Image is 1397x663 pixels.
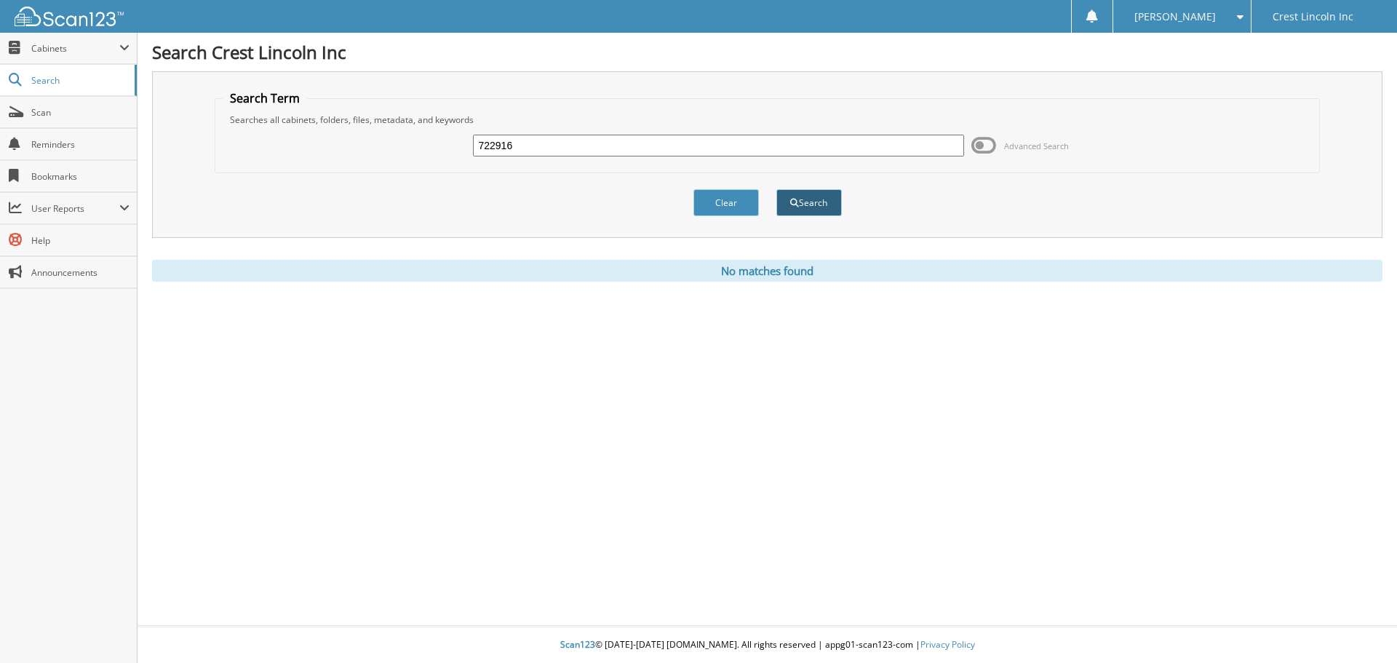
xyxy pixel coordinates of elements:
[15,7,124,26] img: scan123-logo-white.svg
[138,627,1397,663] div: © [DATE]-[DATE] [DOMAIN_NAME]. All rights reserved | appg01-scan123-com |
[31,234,130,247] span: Help
[31,266,130,279] span: Announcements
[1134,12,1216,21] span: [PERSON_NAME]
[776,189,842,216] button: Search
[693,189,759,216] button: Clear
[1004,140,1069,151] span: Advanced Search
[31,42,119,55] span: Cabinets
[31,138,130,151] span: Reminders
[31,106,130,119] span: Scan
[152,40,1382,64] h1: Search Crest Lincoln Inc
[31,170,130,183] span: Bookmarks
[560,638,595,651] span: Scan123
[920,638,975,651] a: Privacy Policy
[31,74,127,87] span: Search
[1273,12,1353,21] span: Crest Lincoln Inc
[223,90,307,106] legend: Search Term
[31,202,119,215] span: User Reports
[1324,593,1397,663] iframe: Chat Widget
[223,114,1313,126] div: Searches all cabinets, folders, files, metadata, and keywords
[152,260,1382,282] div: No matches found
